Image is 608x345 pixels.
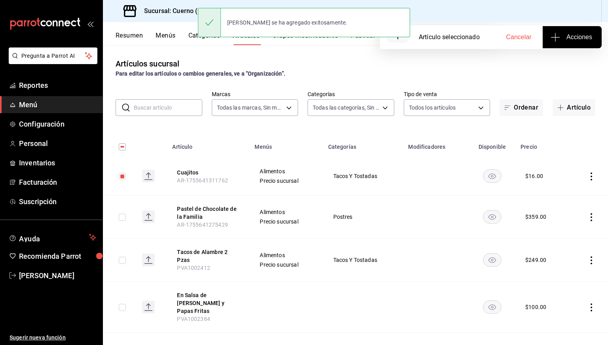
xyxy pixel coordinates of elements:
span: Ayuda [19,233,86,242]
button: Pregunta a Parrot AI [9,47,97,64]
a: Pregunta a Parrot AI [6,57,97,66]
span: Postres [333,214,394,220]
span: Personal [19,138,96,149]
span: Todas las marcas, Sin marca [217,104,284,112]
span: Acciones [552,32,592,42]
span: Reportes [19,80,96,91]
th: Precio [516,132,570,157]
div: Artículo seleccionado [419,32,495,42]
th: Menús [250,132,323,157]
h3: Sucursal: Cuerno (Calzada) [138,6,223,16]
strong: Para editar los artículos o cambios generales, ve a “Organización”. [116,70,285,77]
span: Todas las categorías, Sin categoría [313,104,380,112]
button: edit-product-location [177,291,240,315]
button: actions [587,213,595,221]
span: Menú [19,99,96,110]
button: Artículo [553,99,595,116]
div: $ 100.00 [525,303,546,311]
span: Recomienda Parrot [19,251,96,262]
div: $ 16.00 [525,172,543,180]
label: Categorías [308,91,394,97]
div: navigation tabs [116,32,608,45]
button: edit-product-location [177,205,240,221]
th: Modificadores [403,132,468,157]
span: PVA1002384 [177,316,210,322]
span: Precio sucursal [260,219,313,224]
span: Configuración [19,119,96,129]
span: Pregunta a Parrot AI [21,52,85,60]
span: Todos los artículos [409,104,456,112]
input: Buscar artículo [134,100,202,116]
button: availability-product [483,210,502,224]
span: Tacos Y Tostadas [333,257,394,263]
span: Inventarios [19,157,96,168]
span: Sugerir nueva función [9,334,96,342]
button: actions [587,303,595,311]
th: Disponible [469,132,516,157]
th: Categorías [323,132,404,157]
button: availability-product [483,169,502,183]
button: actions [587,256,595,264]
button: open_drawer_menu [87,21,93,27]
div: $ 249.00 [525,256,546,264]
span: [PERSON_NAME] [19,270,96,281]
span: Alimentos [260,252,313,258]
span: Suscripción [19,196,96,207]
button: Menús [156,32,175,45]
th: Artículo [167,132,250,157]
button: Ordenar [500,99,543,116]
span: PVA1002412 [177,265,210,271]
span: Cancelar [506,34,532,41]
span: Tacos Y Tostadas [333,173,394,179]
div: Artículos sucursal [116,58,179,70]
span: Alimentos [260,209,313,215]
label: Marcas [212,91,298,97]
button: edit-product-location [177,248,240,264]
button: edit-product-location [177,169,240,176]
span: Precio sucursal [260,262,313,267]
span: Precio sucursal [260,178,313,184]
button: Categorías [188,32,220,45]
div: $ 359.00 [525,213,546,221]
label: Tipo de venta [404,91,490,97]
span: AR-1755641311762 [177,177,228,184]
span: AR-1755641275429 [177,222,228,228]
button: availability-product [483,253,502,267]
button: availability-product [483,300,502,314]
button: Acciones [543,26,602,48]
button: actions [587,172,595,180]
div: [PERSON_NAME] se ha agregado exitosamente. [221,14,353,31]
button: Resumen [116,32,143,45]
span: Facturación [19,177,96,188]
button: Cancelar [495,26,543,48]
span: Alimentos [260,169,313,174]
